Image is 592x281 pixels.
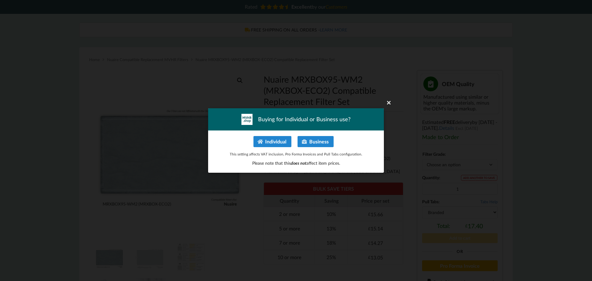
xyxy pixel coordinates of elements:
[298,136,334,147] button: Business
[241,114,253,125] img: mvhr-inverted.png
[258,115,351,123] span: Buying for Individual or Business use?
[291,160,306,166] span: does not
[215,151,377,157] p: This setting affects VAT inclusion, Pro Forma Invoices and Pull Tabs configuration.
[215,160,377,166] p: Please note that this affect item prices.
[253,136,291,147] button: Individual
